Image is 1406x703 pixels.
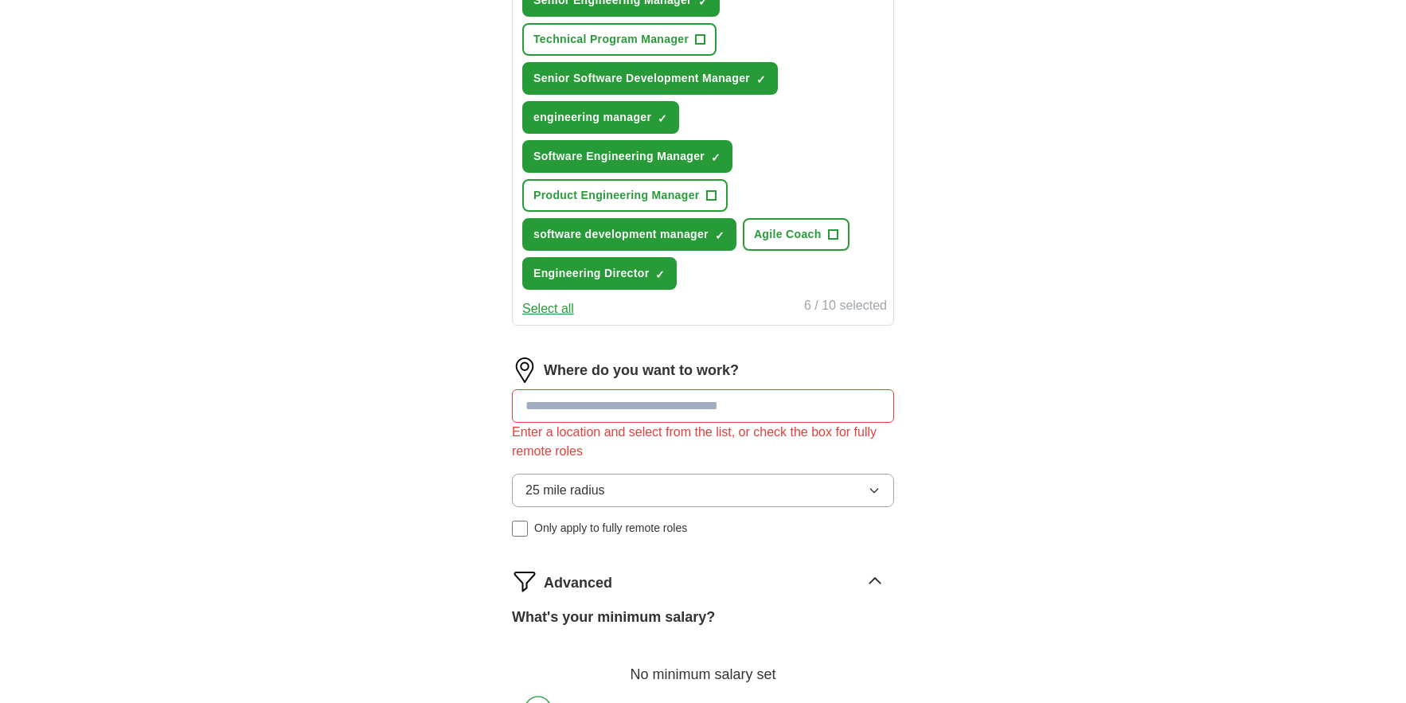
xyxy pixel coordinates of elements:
[533,70,750,87] span: Senior Software Development Manager
[522,257,677,290] button: Engineering Director✓
[743,218,849,251] button: Agile Coach
[804,296,887,318] div: 6 / 10 selected
[522,140,732,173] button: Software Engineering Manager✓
[533,226,709,243] span: software development manager
[522,62,778,95] button: Senior Software Development Manager✓
[711,151,721,164] span: ✓
[512,607,715,628] label: What's your minimum salary?
[754,226,822,243] span: Agile Coach
[522,218,736,251] button: software development manager✓
[715,229,724,242] span: ✓
[533,31,689,48] span: Technical Program Manager
[522,23,717,56] button: Technical Program Manager
[512,423,894,461] div: Enter a location and select from the list, or check the box for fully remote roles
[544,360,739,381] label: Where do you want to work?
[525,481,605,500] span: 25 mile radius
[522,179,728,212] button: Product Engineering Manager
[544,572,612,594] span: Advanced
[512,474,894,507] button: 25 mile radius
[522,101,679,134] button: engineering manager✓
[512,568,537,594] img: filter
[533,265,649,282] span: Engineering Director
[512,647,894,685] div: No minimum salary set
[756,73,766,86] span: ✓
[534,520,687,537] span: Only apply to fully remote roles
[655,268,665,281] span: ✓
[533,109,651,126] span: engineering manager
[512,521,528,537] input: Only apply to fully remote roles
[658,112,667,125] span: ✓
[512,357,537,383] img: location.png
[533,148,705,165] span: Software Engineering Manager
[522,299,574,318] button: Select all
[533,187,700,204] span: Product Engineering Manager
